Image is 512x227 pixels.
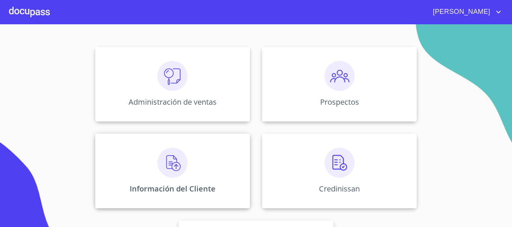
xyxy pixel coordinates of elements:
p: Prospectos [320,97,359,107]
span: [PERSON_NAME] [427,6,494,18]
button: account of current user [427,6,503,18]
img: verificacion.png [325,148,355,178]
img: prospectos.png [325,61,355,91]
img: carga.png [157,148,187,178]
p: Administración de ventas [129,97,217,107]
p: Información del Cliente [130,184,216,194]
p: Credinissan [319,184,360,194]
img: consulta.png [157,61,187,91]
